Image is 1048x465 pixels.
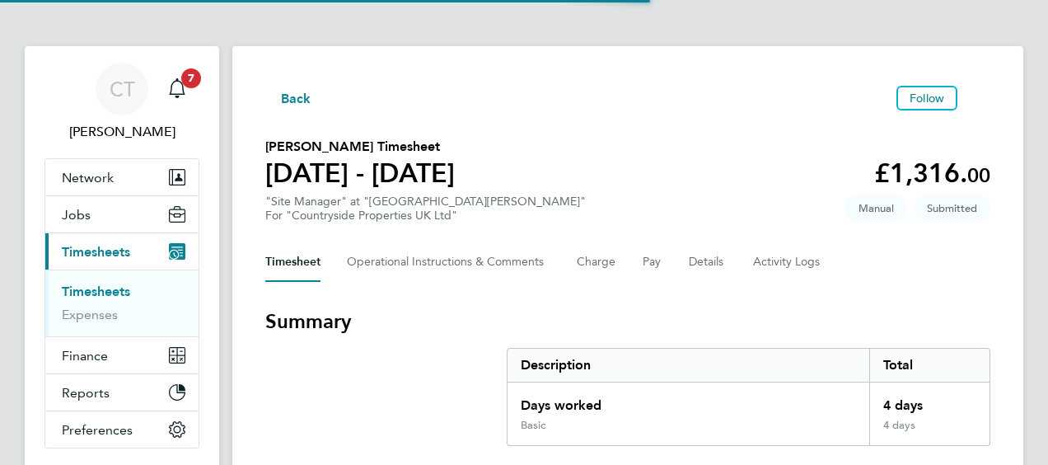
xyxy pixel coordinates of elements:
span: This timesheet was manually created. [845,195,907,222]
span: Timesheets [62,244,130,260]
button: Back [265,87,311,108]
button: Details [689,242,727,282]
span: Jobs [62,207,91,223]
a: Expenses [62,307,118,322]
a: Timesheets [62,284,130,299]
span: 00 [967,163,990,187]
span: Finance [62,348,108,364]
span: 7 [181,68,201,88]
div: Summary [507,348,990,446]
div: Days worked [508,383,869,419]
div: For "Countryside Properties UK Ltd" [265,209,586,223]
a: CT[PERSON_NAME] [44,63,199,142]
span: Preferences [62,422,133,438]
button: Timesheets Menu [964,94,990,102]
button: Timesheet [265,242,320,282]
div: Description [508,349,869,382]
h2: [PERSON_NAME] Timesheet [265,137,455,157]
span: Chloe Taquin [44,122,199,142]
span: Back [281,89,311,109]
button: Timesheets [45,233,199,270]
button: Preferences [45,411,199,448]
button: Jobs [45,196,199,233]
span: Follow [910,91,944,106]
span: CT [110,78,135,100]
h3: Summary [265,308,990,335]
button: Pay [643,242,662,282]
button: Activity Logs [753,242,822,282]
div: 4 days [869,419,990,445]
button: Charge [577,242,616,282]
button: Reports [45,374,199,411]
span: Network [62,170,114,186]
div: "Site Manager" at "[GEOGRAPHIC_DATA][PERSON_NAME]" [265,195,586,223]
button: Follow [896,86,957,110]
a: 7 [161,63,194,115]
div: Total [869,349,990,382]
div: Basic [521,419,545,432]
div: Timesheets [45,270,199,336]
span: This timesheet is Submitted. [914,195,990,222]
button: Network [45,159,199,195]
button: Operational Instructions & Comments [347,242,550,282]
span: Reports [62,385,110,401]
app-decimal: £1,316. [874,157,990,189]
h1: [DATE] - [DATE] [265,157,455,190]
button: Finance [45,337,199,373]
div: 4 days [869,383,990,419]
